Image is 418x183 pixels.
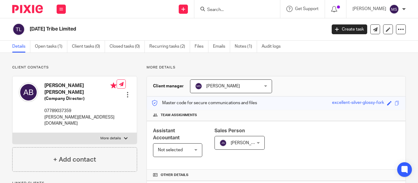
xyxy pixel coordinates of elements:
[35,41,67,53] a: Open tasks (1)
[262,41,285,53] a: Audit logs
[215,128,245,133] span: Sales Person
[44,82,117,96] h4: [PERSON_NAME] [PERSON_NAME]
[44,114,117,127] p: [PERSON_NAME][EMAIL_ADDRESS][DOMAIN_NAME]
[30,26,264,32] h2: [DATE] Tribe Limited
[231,141,264,145] span: [PERSON_NAME]
[219,139,227,147] img: svg%3E
[235,41,257,53] a: Notes (1)
[147,65,406,70] p: More details
[206,84,240,88] span: [PERSON_NAME]
[110,41,145,53] a: Closed tasks (0)
[207,7,262,13] input: Search
[149,41,190,53] a: Recurring tasks (2)
[12,5,43,13] img: Pixie
[12,23,25,36] img: svg%3E
[100,136,121,141] p: More details
[161,173,188,178] span: Other details
[44,96,117,102] h5: (Company Director)
[72,41,105,53] a: Client tasks (0)
[213,41,230,53] a: Emails
[153,128,180,140] span: Assistant Accountant
[353,6,386,12] p: [PERSON_NAME]
[153,83,184,89] h3: Client manager
[332,24,367,34] a: Create task
[195,82,202,90] img: svg%3E
[12,65,137,70] p: Client contacts
[19,82,38,102] img: svg%3E
[161,113,197,118] span: Team assignments
[12,41,30,53] a: Details
[195,41,208,53] a: Files
[332,100,384,107] div: excellent-silver-glossy-fork
[110,82,117,89] i: Primary
[389,4,399,14] img: svg%3E
[151,100,257,106] p: Master code for secure communications and files
[158,148,183,152] span: Not selected
[53,155,96,164] h4: + Add contact
[44,108,117,114] p: 07789037359
[295,7,319,11] span: Get Support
